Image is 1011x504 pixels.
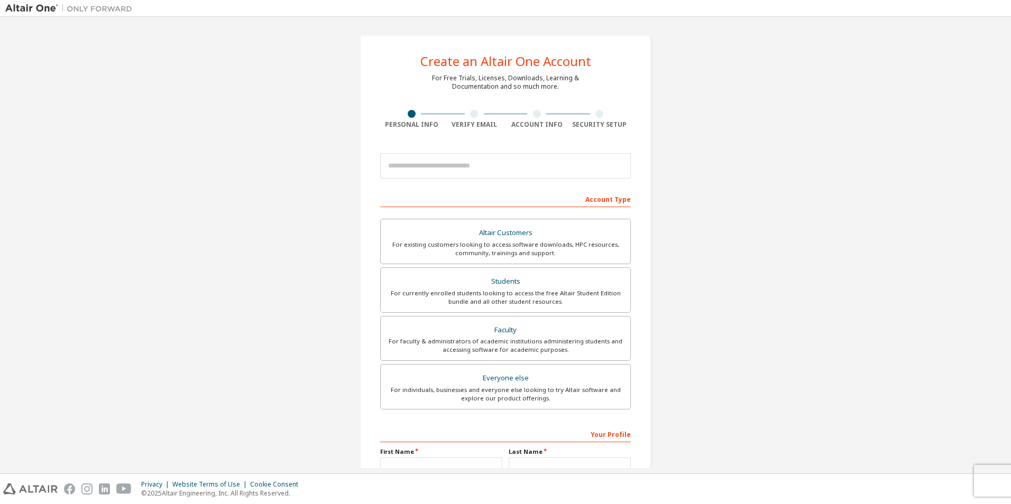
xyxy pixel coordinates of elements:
img: instagram.svg [81,483,93,494]
div: Personal Info [380,120,443,129]
div: Verify Email [443,120,506,129]
div: Account Info [505,120,568,129]
img: facebook.svg [64,483,75,494]
img: Altair One [5,3,137,14]
img: altair_logo.svg [3,483,58,494]
div: Faculty [387,323,624,338]
div: Create an Altair One Account [420,55,591,68]
div: For individuals, businesses and everyone else looking to try Altair software and explore our prod... [387,386,624,403]
div: Privacy [141,480,172,489]
div: Security Setup [568,120,631,129]
label: First Name [380,447,502,456]
img: youtube.svg [116,483,132,494]
div: For existing customers looking to access software downloads, HPC resources, community, trainings ... [387,240,624,257]
div: Everyone else [387,371,624,386]
div: Your Profile [380,425,631,442]
div: Website Terms of Use [172,480,250,489]
label: Last Name [509,447,631,456]
div: For Free Trials, Licenses, Downloads, Learning & Documentation and so much more. [432,74,579,91]
div: For currently enrolled students looking to access the free Altair Student Edition bundle and all ... [387,289,624,306]
img: linkedin.svg [99,483,110,494]
div: Account Type [380,190,631,207]
div: Cookie Consent [250,480,305,489]
p: © 2025 Altair Engineering, Inc. All Rights Reserved. [141,489,305,498]
div: Students [387,274,624,289]
div: For faculty & administrators of academic institutions administering students and accessing softwa... [387,337,624,354]
div: Altair Customers [387,226,624,240]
